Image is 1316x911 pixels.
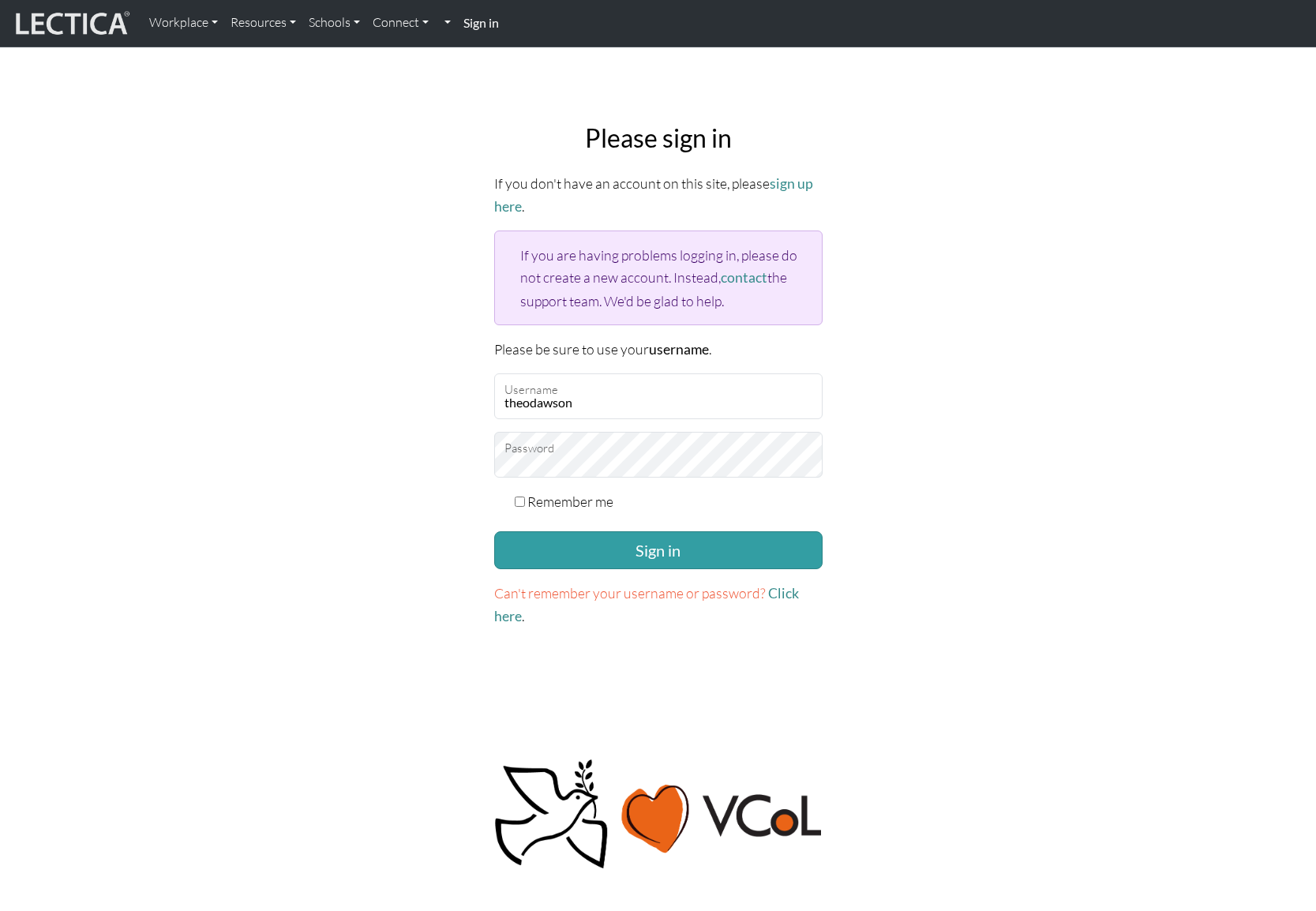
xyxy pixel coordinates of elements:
a: Workplace [143,6,224,39]
p: If you don't have an account on this site, please . [494,172,823,218]
p: Please be sure to use your . [494,338,823,361]
p: . [494,582,823,628]
div: If you are having problems logging in, please do not create a new account. Instead, the support t... [494,231,823,324]
strong: Sign in [463,15,499,30]
img: Peace, love, VCoL [489,757,827,872]
strong: username [649,341,709,358]
button: Sign in [494,531,823,569]
img: lecticalive [12,9,130,39]
a: Schools [302,6,366,39]
h2: Please sign in [494,123,823,153]
input: Username [494,373,823,419]
label: Remember me [527,490,613,512]
a: Sign in [457,6,505,40]
a: Resources [224,6,302,39]
a: Connect [366,6,435,39]
a: contact [721,269,767,286]
span: Can't remember your username or password? [494,584,766,602]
